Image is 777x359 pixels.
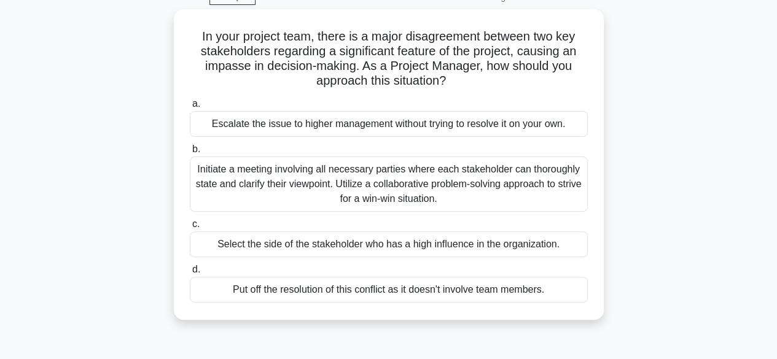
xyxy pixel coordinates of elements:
[192,218,200,229] span: c.
[190,231,588,257] div: Select the side of the stakeholder who has a high influence in the organization.
[189,29,589,89] h5: In your project team, there is a major disagreement between two key stakeholders regarding a sign...
[190,156,588,212] div: Initiate a meeting involving all necessary parties where each stakeholder can thoroughly state an...
[192,98,200,109] span: a.
[190,277,588,303] div: Put off the resolution of this conflict as it doesn't involve team members.
[192,144,200,154] span: b.
[190,111,588,137] div: Escalate the issue to higher management without trying to resolve it on your own.
[192,264,200,274] span: d.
